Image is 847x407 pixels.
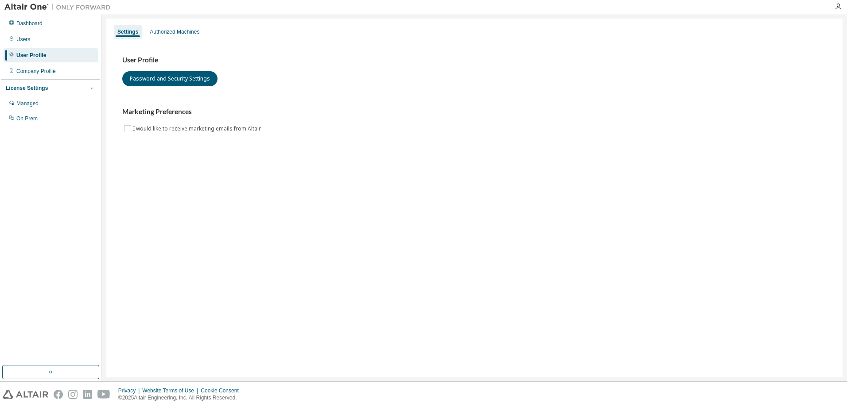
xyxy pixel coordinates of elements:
div: Dashboard [16,20,43,27]
div: Website Terms of Use [142,387,201,394]
label: I would like to receive marketing emails from Altair [133,123,263,134]
h3: User Profile [122,56,827,65]
img: youtube.svg [97,390,110,399]
img: linkedin.svg [83,390,92,399]
div: User Profile [16,52,46,59]
img: facebook.svg [54,390,63,399]
button: Password and Security Settings [122,71,218,86]
img: Altair One [4,3,115,12]
div: Managed [16,100,39,107]
div: Authorized Machines [150,28,199,35]
div: License Settings [6,84,48,92]
div: Users [16,36,30,43]
p: © 2025 Altair Engineering, Inc. All Rights Reserved. [118,394,244,402]
div: On Prem [16,115,38,122]
div: Settings [117,28,138,35]
img: instagram.svg [68,390,78,399]
div: Privacy [118,387,142,394]
h3: Marketing Preferences [122,108,827,116]
div: Cookie Consent [201,387,244,394]
div: Company Profile [16,68,56,75]
img: altair_logo.svg [3,390,48,399]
